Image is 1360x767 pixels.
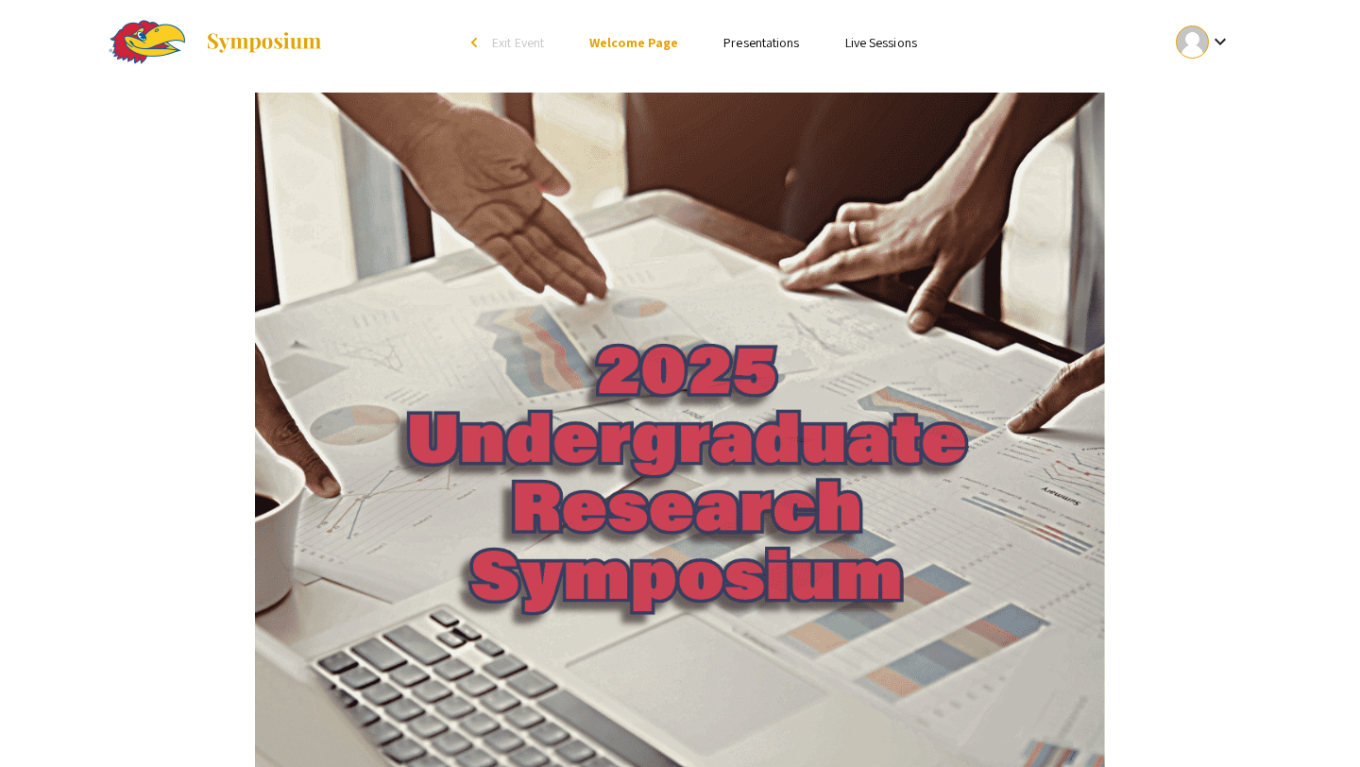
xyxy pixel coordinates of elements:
a: Live Sessions [845,34,917,51]
a: 28th Annual Undergraduate Research Symposium [109,19,323,66]
div: arrow_back_ios [471,37,483,48]
button: Expand account dropdown [1156,21,1251,63]
iframe: Chat [14,682,80,753]
img: 28th Annual Undergraduate Research Symposium [109,19,186,66]
mat-icon: Expand account dropdown [1209,30,1232,53]
a: Welcome Page [589,34,678,51]
a: Presentations [723,34,799,51]
img: Symposium by ForagerOne [205,31,323,54]
span: Exit Event [492,34,544,51]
